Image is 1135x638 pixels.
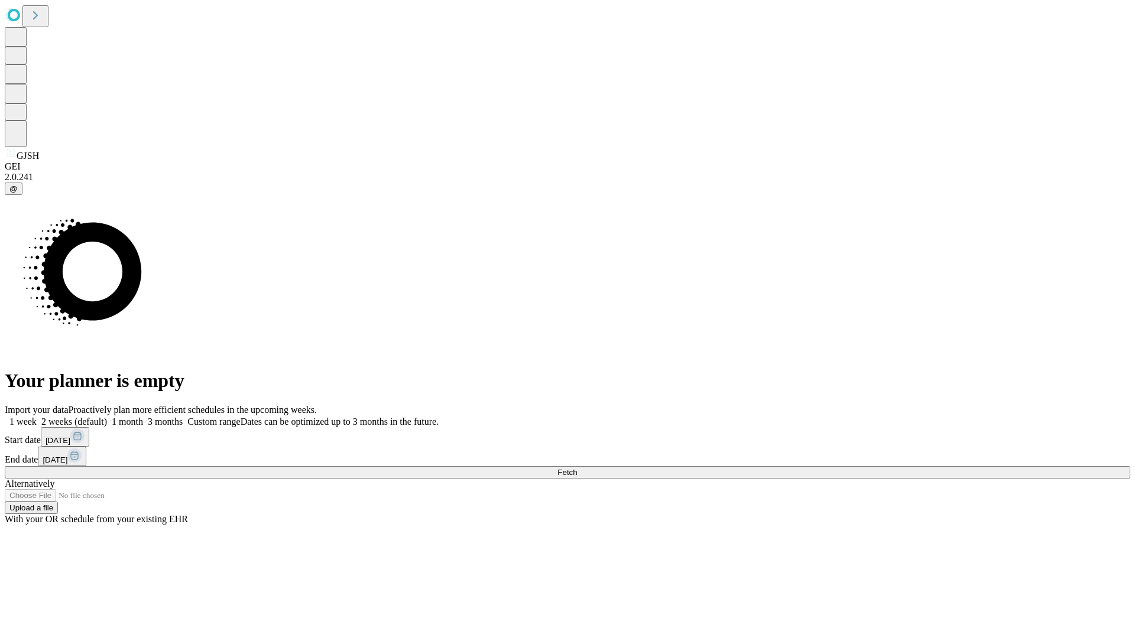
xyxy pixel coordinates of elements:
span: 1 month [112,416,143,427]
span: Import your data [5,405,69,415]
div: Start date [5,427,1130,447]
div: End date [5,447,1130,466]
button: [DATE] [41,427,89,447]
span: 2 weeks (default) [41,416,107,427]
div: GEI [5,161,1130,172]
span: With your OR schedule from your existing EHR [5,514,188,524]
button: Upload a file [5,502,58,514]
span: Dates can be optimized up to 3 months in the future. [241,416,439,427]
h1: Your planner is empty [5,370,1130,392]
span: 1 week [9,416,37,427]
span: 3 months [148,416,183,427]
span: Alternatively [5,479,54,489]
span: [DATE] [46,436,70,445]
span: [DATE] [43,455,67,464]
span: @ [9,184,18,193]
span: GJSH [17,151,39,161]
div: 2.0.241 [5,172,1130,183]
span: Custom range [187,416,240,427]
span: Proactively plan more efficient schedules in the upcoming weeks. [69,405,317,415]
button: @ [5,183,22,195]
button: Fetch [5,466,1130,479]
button: [DATE] [38,447,86,466]
span: Fetch [557,468,577,477]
